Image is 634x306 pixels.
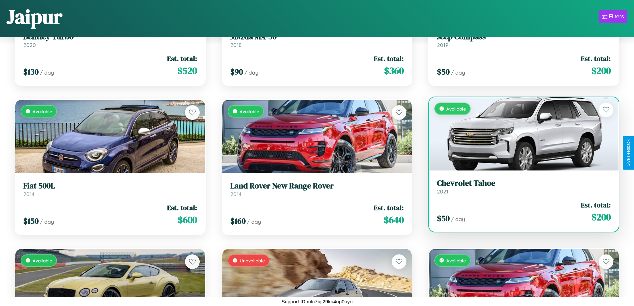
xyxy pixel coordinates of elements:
span: $ 360 [384,64,404,77]
span: / day [40,69,54,76]
span: / day [247,218,261,225]
span: 2021 [437,188,448,195]
h1: Jaipur [7,3,62,30]
h3: Fiat 500L [23,181,197,191]
span: Est. total: [374,54,404,63]
span: / day [40,218,54,225]
div: Filters [609,13,624,20]
p: Support ID: mfc7uji29ko4np0oyo [282,297,352,306]
span: Available [446,106,466,112]
span: Est. total: [581,54,611,63]
a: Land Rover New Range Rover2014 [230,181,404,197]
a: Fiat 500L2014 [23,181,197,197]
span: $ 200 [591,210,611,224]
span: $ 200 [591,64,611,77]
a: Jeep Compass2019 [437,32,611,48]
span: 2014 [230,191,242,197]
div: Give Feedback [626,140,631,166]
h3: Chevrolet Tahoe [437,178,611,188]
h3: Mazda MX-30 [230,32,404,42]
a: Bentley Turbo2020 [23,32,197,48]
span: Unavailable [240,258,265,263]
span: $ 50 [437,66,450,77]
span: 2018 [230,42,242,48]
button: Filters [599,10,627,23]
span: Available [33,109,52,114]
span: $ 130 [23,66,39,77]
span: / day [451,69,465,76]
span: $ 90 [230,66,243,77]
a: Chevrolet Tahoe2021 [437,178,611,195]
span: Est. total: [167,54,197,63]
span: Available [240,109,259,114]
h3: Jeep Compass [437,32,611,42]
span: 2019 [437,42,448,48]
span: 2014 [23,191,35,197]
span: $ 600 [178,213,197,226]
h3: Land Rover New Range Rover [230,181,404,191]
h3: Bentley Turbo [23,32,197,42]
span: $ 160 [230,215,246,226]
span: $ 520 [177,64,197,77]
span: Available [446,258,466,263]
span: $ 640 [384,213,404,226]
span: Est. total: [167,203,197,212]
span: 2020 [23,42,36,48]
span: Available [33,258,52,263]
span: / day [244,69,258,76]
span: / day [451,216,465,222]
span: Est. total: [374,203,404,212]
a: Mazda MX-302018 [230,32,404,48]
span: $ 50 [437,213,450,224]
span: $ 150 [23,215,39,226]
span: Est. total: [581,200,611,210]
